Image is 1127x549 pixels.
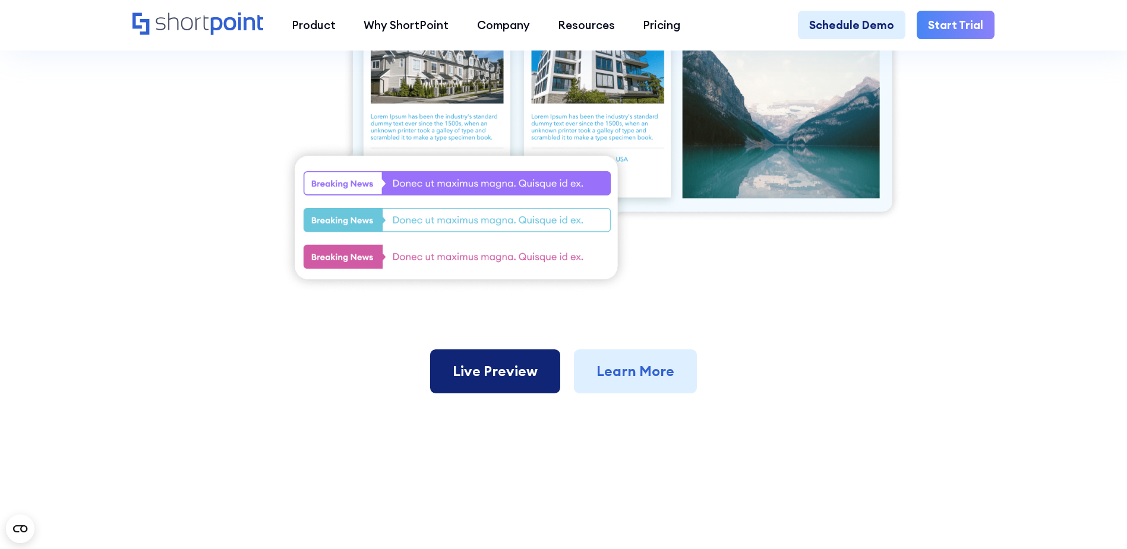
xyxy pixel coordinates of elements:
[292,17,336,33] div: Product
[558,17,615,33] div: Resources
[544,11,629,39] a: Resources
[917,11,995,39] a: Start Trial
[798,11,905,39] a: Schedule Demo
[132,12,264,37] a: Home
[629,11,694,39] a: Pricing
[643,17,680,33] div: Pricing
[277,11,349,39] a: Product
[430,349,560,393] a: Live Preview
[477,17,530,33] div: Company
[913,411,1127,549] iframe: Chat Widget
[463,11,544,39] a: Company
[574,349,697,393] a: Learn More
[6,515,34,543] button: Open CMP widget
[364,17,449,33] div: Why ShortPoint
[350,11,463,39] a: Why ShortPoint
